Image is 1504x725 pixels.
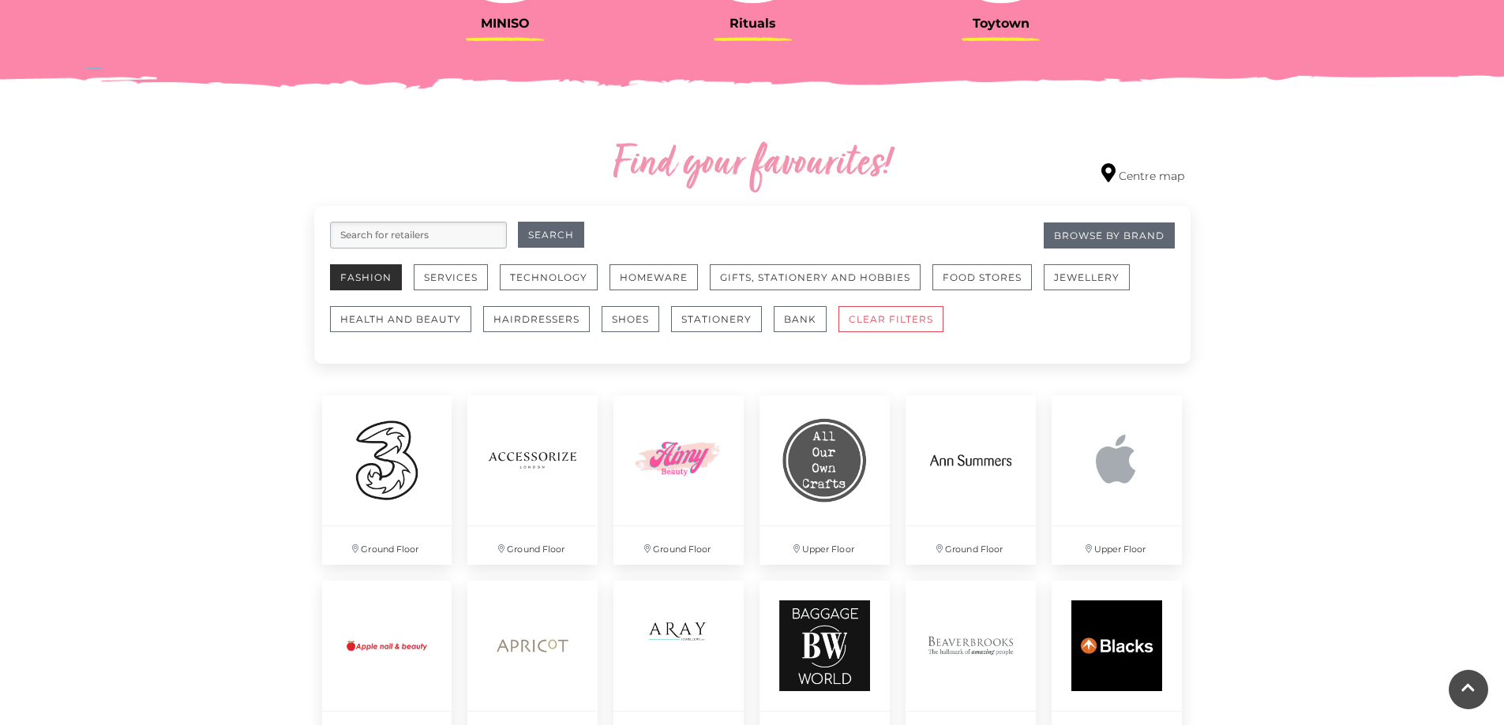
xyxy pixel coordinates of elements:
button: CLEAR FILTERS [838,306,943,332]
a: Stationery [671,306,774,348]
h2: Find your favourites! [464,140,1041,190]
a: Ground Floor [606,387,752,573]
button: Shoes [602,306,659,332]
a: Ground Floor [459,387,606,573]
button: Bank [774,306,827,332]
a: Upper Floor [752,387,898,573]
a: Jewellery [1044,264,1142,306]
button: Gifts, Stationery and Hobbies [710,264,921,290]
p: Ground Floor [467,526,598,565]
button: Health and Beauty [330,306,471,332]
h3: MINISO [393,16,617,31]
button: Fashion [330,264,402,290]
p: Ground Floor [906,526,1036,565]
h3: Toytown [889,16,1113,31]
a: Homeware [609,264,710,306]
button: Technology [500,264,598,290]
h3: Rituals [641,16,865,31]
a: Upper Floor [1044,387,1190,573]
a: Services [414,264,500,306]
a: Centre map [1101,163,1184,185]
p: Ground Floor [322,526,452,565]
input: Search for retailers [330,222,507,249]
a: Ground Floor [898,387,1044,573]
button: Homeware [609,264,698,290]
a: Ground Floor [314,387,460,573]
a: Fashion [330,264,414,306]
a: CLEAR FILTERS [838,306,955,348]
a: Browse By Brand [1044,222,1175,249]
a: Technology [500,264,609,306]
button: Stationery [671,306,762,332]
a: Bank [774,306,838,348]
p: Upper Floor [760,526,890,565]
p: Upper Floor [1052,526,1182,565]
button: Jewellery [1044,264,1130,290]
button: Food Stores [932,264,1032,290]
a: Shoes [602,306,671,348]
a: Hairdressers [483,306,602,348]
a: Health and Beauty [330,306,483,348]
a: Food Stores [932,264,1044,306]
button: Services [414,264,488,290]
a: Gifts, Stationery and Hobbies [710,264,932,306]
button: Hairdressers [483,306,590,332]
p: Ground Floor [613,526,744,565]
button: Search [518,222,584,248]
